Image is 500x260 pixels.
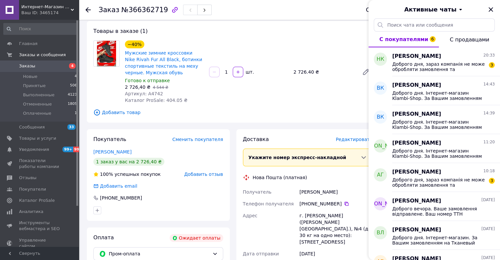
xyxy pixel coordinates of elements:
span: [PERSON_NAME] [392,110,441,118]
span: [PERSON_NAME] [392,82,441,89]
span: [DATE] [481,226,495,232]
div: [PERSON_NAME] [298,186,374,198]
span: 3 [489,62,495,68]
span: 100% [100,172,113,177]
span: 14:43 [483,82,495,87]
div: успешных покупок [93,171,161,177]
span: Доброго дня. Інтернет-магазин Klambi-Shop. За Вашим замовленням на Мужские зимние кроссовки Nike ... [392,90,486,101]
div: Ожидает оплаты [170,234,223,242]
span: С продавцами [450,36,489,43]
span: Доброго дня, зараз компанія не може обробляти замовлення та повідомлення, оскільки за її графіком... [392,61,486,72]
span: Доставка [243,136,269,142]
button: [PERSON_NAME][PERSON_NAME][DATE]Доброго вечора. Ваше замовлення відправлене. Ваш номер ТТН 204512... [369,192,500,221]
button: Активные чаты [387,5,482,14]
span: Главная [19,41,37,47]
span: 10:18 [483,168,495,174]
span: 20:33 [483,53,495,58]
span: Оплата [93,234,114,241]
button: С покупателями6 [369,32,439,47]
button: ВК[PERSON_NAME]14:43Доброго дня. Інтернет-магазин Klambi-Shop. За Вашим замовленням на Мужские зи... [369,76,500,105]
input: Поиск [3,23,78,35]
span: 506 [70,83,77,89]
span: Интернет-Магазин Klambi Shop [21,4,71,10]
div: −40% [125,40,144,48]
span: Заказы [19,63,35,69]
span: Выполненные [23,92,55,98]
span: Каталог ProSale [19,198,55,203]
span: 14:39 [483,110,495,116]
span: [PERSON_NAME] [392,53,441,60]
span: Сообщения [19,124,45,130]
button: С продавцами [439,32,500,47]
span: 11:20 [483,139,495,145]
div: [DATE] [298,248,374,260]
button: АГ[PERSON_NAME]10:18Доброго дня, зараз компанія не може обробляти замовлення та повідомлення, оск... [369,163,500,192]
button: ВЛ[PERSON_NAME][DATE]Доброго дня. Інтернет-магазин. За Вашим замовленням на Тканевый шкаф каркасн... [369,221,500,250]
span: С покупателями [379,36,428,42]
span: [PERSON_NAME] [392,226,441,234]
div: 2 726.40 ₴ [291,67,357,77]
span: Уведомления [19,147,49,153]
div: Добавить email [99,183,138,189]
span: Покупатели [19,186,46,192]
span: 1805 [68,101,77,107]
span: 1 [75,110,77,116]
span: НК [376,56,384,63]
span: Пром-оплата [109,250,210,257]
a: Мужские зимние кроссовки Nike Rivah Fur All Black, ботинки спортивные текстиль на меху черные. Му... [125,50,202,75]
span: Заказы и сообщения [19,52,66,58]
span: Доброго дня, зараз компанія не може обробляти замовлення та повідомлення, оскільки за її графіком... [392,177,486,188]
div: Добавить email [93,183,138,189]
span: Доброго дня. Інтернет-магазин. За Вашим замовленням на Тканевый шкаф каркасный складной HCX на 2 ... [392,235,486,246]
span: Покупатель [93,136,126,142]
span: Готово к отправке [125,78,170,83]
span: АГ [377,171,384,179]
span: Аналитика [19,209,43,215]
a: Редактировать [359,65,372,79]
a: [PERSON_NAME] [93,149,131,154]
span: Артикул: А4742 [125,91,163,96]
div: [PHONE_NUMBER] [299,201,372,207]
span: Доброго дня. Інтернет-магазин Klambi-Shop. За Вашим замовленням на Мужские кроссовки Nike V2K.4 R... [392,119,486,130]
span: №366362719 [121,6,168,14]
button: [PERSON_NAME][PERSON_NAME]11:20Доброго дня. Інтернет-магазин Klambi-Shop. За Вашим замовленням на... [369,134,500,163]
span: Управление сайтом [19,237,61,249]
span: Укажите номер экспресс-накладной [249,155,346,160]
span: 6 [430,36,436,42]
span: 99+ [62,147,73,152]
span: Добавить товар [93,109,372,116]
span: Сменить покупателя [172,137,223,142]
span: Оплаченные [23,110,51,116]
span: Активные чаты [404,5,457,14]
div: г. [PERSON_NAME] ([PERSON_NAME][GEOGRAPHIC_DATA].), №4 (до 30 кг на одно место): [STREET_ADDRESS] [298,210,374,248]
span: ВК [377,84,384,92]
input: Поиск чата или сообщения [374,18,495,32]
span: Показатели работы компании [19,158,61,170]
div: Статус заказа [366,7,410,13]
span: 99+ [73,147,84,152]
span: Добавить отзыв [184,172,223,177]
div: Вернуться назад [85,7,91,13]
span: 4 [75,74,77,80]
img: Мужские зимние кроссовки Nike Rivah Fur All Black, ботинки спортивные текстиль на меху черные. Му... [97,41,116,66]
span: 4 544 ₴ [153,85,168,90]
span: 2 726,40 ₴ [125,84,151,90]
span: 3 [489,178,495,184]
span: Новые [23,74,37,80]
button: НК[PERSON_NAME]20:33Доброго дня, зараз компанія не може обробляти замовлення та повідомлення, оск... [369,47,500,76]
span: Дата отправки [243,251,279,256]
span: Получатель [243,189,272,195]
div: 1 заказ у вас на 2 726,40 ₴ [93,158,164,166]
span: Инструменты вебмастера и SEO [19,220,61,232]
span: [PERSON_NAME] [359,200,402,208]
span: Отмененные [23,101,52,107]
span: Доброго дня. Інтернет-магазин Klambi-Shop. За Вашим замовленням на Женские кроссовки кожаные замш... [392,148,486,159]
span: Адрес [243,213,257,218]
button: Закрыть [487,6,495,13]
span: Товары в заказе (1) [93,28,148,34]
div: [PHONE_NUMBER] [99,195,143,201]
span: [DATE] [481,197,495,203]
span: 4123 [68,92,77,98]
div: Ваш ID: 3465174 [21,10,79,16]
span: [PERSON_NAME] [392,197,441,205]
